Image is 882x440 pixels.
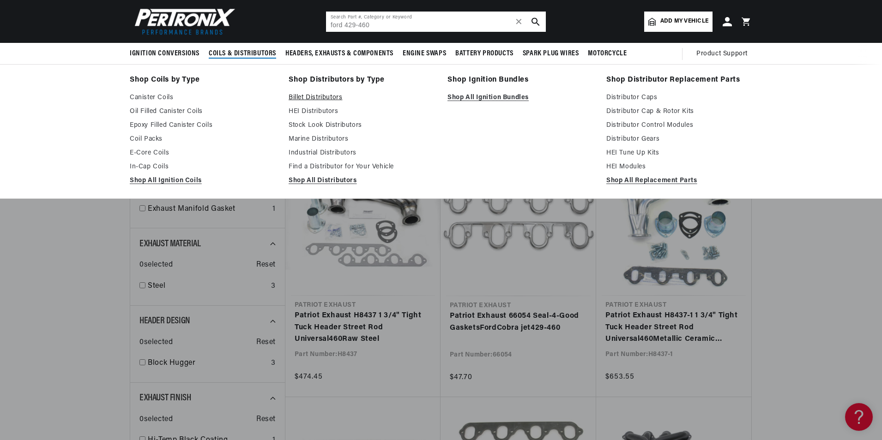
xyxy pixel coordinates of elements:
[696,43,752,65] summary: Product Support
[139,239,201,249] span: Exhaust Material
[130,161,276,172] a: In-Cap Coils
[660,17,708,26] span: Add my vehicle
[130,106,276,117] a: Oil Filled Canister Coils
[148,280,267,292] a: Steel
[588,49,627,59] span: Motorcycle
[139,337,173,349] span: 0 selected
[289,92,435,103] a: Billet Distributors
[139,316,190,326] span: Header Design
[209,49,276,59] span: Coils & Distributors
[447,74,593,87] a: Shop Ignition Bundles
[295,310,431,345] a: Patriot Exhaust H8437 1 3/4" Tight Tuck Header Street Rod Universal460Raw Steel
[606,92,752,103] a: Distributor Caps
[130,175,276,186] a: Shop All Ignition Coils
[130,74,276,87] a: Shop Coils by Type
[130,43,204,65] summary: Ignition Conversions
[289,175,435,186] a: Shop All Distributors
[606,106,752,117] a: Distributor Cap & Rotor Kits
[256,259,276,271] span: Reset
[148,357,267,369] a: Block Hugger
[606,120,752,131] a: Distributor Control Modules
[204,43,281,65] summary: Coils & Distributors
[289,106,435,117] a: HEI Distributors
[605,310,742,345] a: Patriot Exhaust H8437-1 1 3/4" Tight Tuck Header Street Rod Universal460Metallic Ceramic Coating
[606,74,752,87] a: Shop Distributor Replacement Parts
[289,74,435,87] a: Shop Distributors by Type
[606,148,752,159] a: HEI Tune Up Kits
[326,12,546,32] input: Search Part #, Category or Keyword
[130,134,276,145] a: Coil Packs
[447,92,593,103] a: Shop All Ignition Bundles
[285,49,393,59] span: Headers, Exhausts & Components
[272,203,276,215] div: 1
[130,148,276,159] a: E-Core Coils
[256,337,276,349] span: Reset
[606,134,752,145] a: Distributor Gears
[281,43,398,65] summary: Headers, Exhausts & Components
[696,49,748,59] span: Product Support
[148,203,269,215] a: Exhaust Manifold Gasket
[583,43,631,65] summary: Motorcycle
[130,120,276,131] a: Epoxy Filled Canister Coils
[271,357,276,369] div: 3
[289,134,435,145] a: Marine Distributors
[523,49,579,59] span: Spark Plug Wires
[289,120,435,131] a: Stock Look Distributors
[289,161,435,172] a: Find a Distributor for Your Vehicle
[130,6,236,37] img: Pertronix
[451,43,518,65] summary: Battery Products
[403,49,446,59] span: Engine Swaps
[139,393,191,403] span: Exhaust Finish
[450,310,587,334] a: Patriot Exhaust 66054 Seal-4-Good GasketsFordCobra jet429-460
[606,161,752,172] a: HEI Modules
[130,92,276,103] a: Canister Coils
[256,414,276,426] span: Reset
[644,12,713,32] a: Add my vehicle
[455,49,513,59] span: Battery Products
[526,12,546,32] button: search button
[130,49,199,59] span: Ignition Conversions
[139,414,173,426] span: 0 selected
[606,175,752,186] a: Shop All Replacement Parts
[139,259,173,271] span: 0 selected
[271,280,276,292] div: 3
[398,43,451,65] summary: Engine Swaps
[289,148,435,159] a: Industrial Distributors
[518,43,584,65] summary: Spark Plug Wires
